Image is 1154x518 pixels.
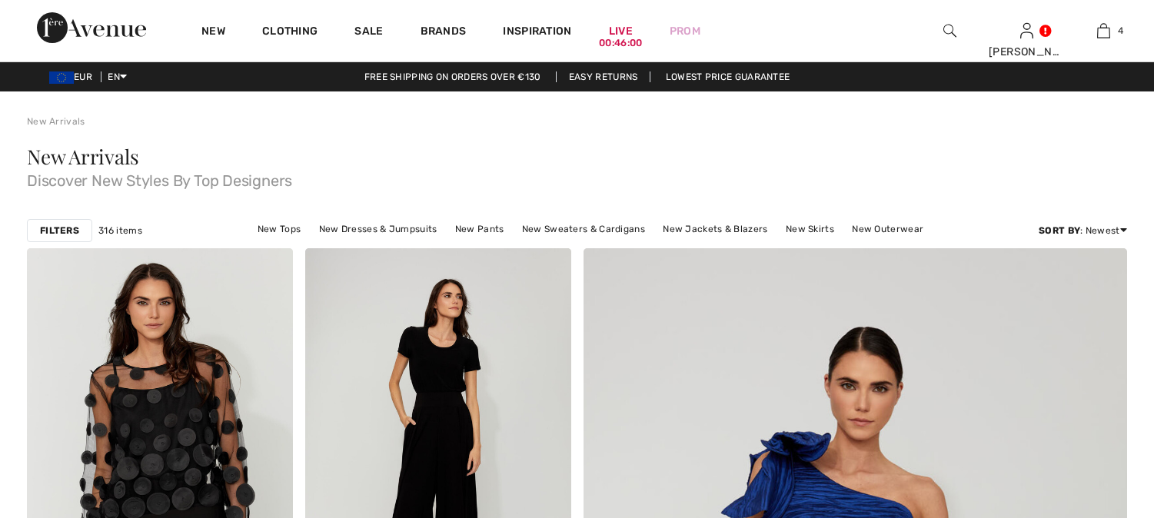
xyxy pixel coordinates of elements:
a: New Arrivals [27,116,85,127]
img: Euro [49,71,74,84]
a: New Outerwear [844,219,931,239]
iframe: Opens a widget where you can find more information [1056,403,1139,441]
img: My Info [1020,22,1033,40]
a: Easy Returns [556,71,651,82]
a: New Sweaters & Cardigans [514,219,653,239]
a: Sign In [1020,23,1033,38]
a: Sale [354,25,383,41]
a: New Jackets & Blazers [655,219,775,239]
span: Inspiration [503,25,571,41]
a: New Pants [447,219,512,239]
span: Discover New Styles By Top Designers [27,167,1127,188]
span: 4 [1118,24,1123,38]
span: 316 items [98,224,142,237]
a: New [201,25,225,41]
a: 4 [1066,22,1141,40]
a: New Tops [250,219,308,239]
img: 1ère Avenue [37,12,146,43]
div: 00:46:00 [599,36,642,51]
a: Live00:46:00 [609,23,633,39]
a: Brands [421,25,467,41]
span: EN [108,71,127,82]
a: Lowest Price Guarantee [653,71,803,82]
a: Free shipping on orders over €130 [352,71,554,82]
a: Clothing [262,25,318,41]
a: New Skirts [778,219,842,239]
span: EUR [49,71,98,82]
img: search the website [943,22,956,40]
span: New Arrivals [27,143,138,170]
div: : Newest [1039,224,1127,237]
strong: Filters [40,224,79,237]
a: Prom [670,23,700,39]
a: New Dresses & Jumpsuits [311,219,445,239]
div: [PERSON_NAME] [989,44,1064,60]
strong: Sort By [1039,225,1080,236]
img: My Bag [1097,22,1110,40]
